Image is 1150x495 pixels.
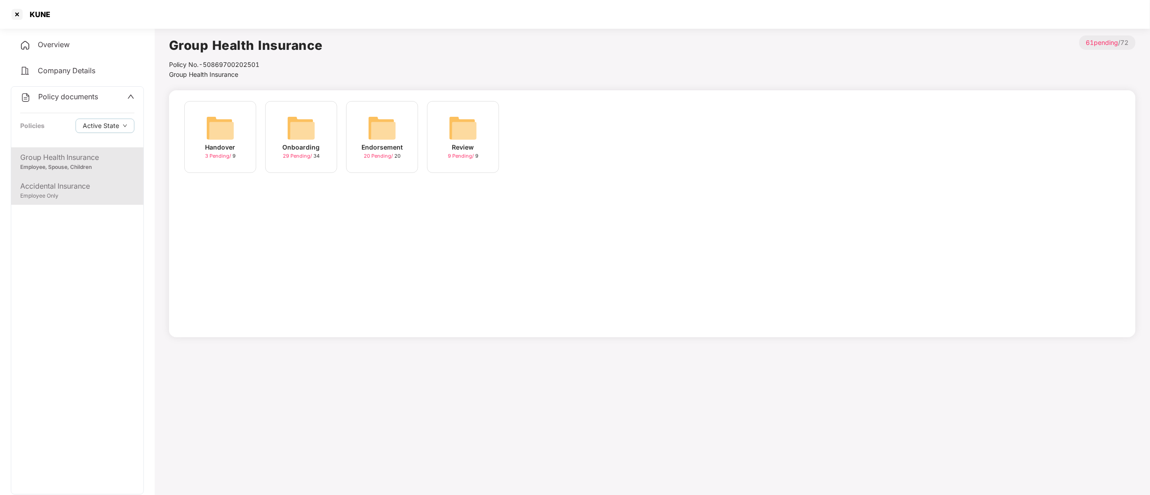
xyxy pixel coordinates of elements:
[1079,35,1136,50] p: / 72
[205,142,236,152] div: Handover
[24,10,50,19] div: KUNE
[20,92,31,103] img: svg+xml;base64,PHN2ZyB4bWxucz0iaHR0cDovL3d3dy53My5vcmcvMjAwMC9zdmciIHdpZHRoPSIyNCIgaGVpZ2h0PSIyNC...
[283,153,313,159] span: 29 Pending /
[127,93,134,100] span: up
[448,152,478,160] div: 9
[1086,39,1119,46] span: 61 pending
[38,92,98,101] span: Policy documents
[364,153,394,159] span: 20 Pending /
[20,192,134,200] div: Employee Only
[169,60,323,70] div: Policy No.- 50869700202501
[123,124,127,128] span: down
[20,121,45,131] div: Policies
[76,119,134,133] button: Active Statedown
[364,152,401,160] div: 20
[20,163,134,172] div: Employee, Spouse, Children
[38,40,70,49] span: Overview
[205,152,236,160] div: 9
[206,114,235,142] img: svg+xml;base64,PHN2ZyB4bWxucz0iaHR0cDovL3d3dy53My5vcmcvMjAwMC9zdmciIHdpZHRoPSI2NCIgaGVpZ2h0PSI2NC...
[448,153,475,159] span: 9 Pending /
[20,152,134,163] div: Group Health Insurance
[283,142,320,152] div: Onboarding
[361,142,403,152] div: Endorsement
[20,40,31,51] img: svg+xml;base64,PHN2ZyB4bWxucz0iaHR0cDovL3d3dy53My5vcmcvMjAwMC9zdmciIHdpZHRoPSIyNCIgaGVpZ2h0PSIyNC...
[452,142,474,152] div: Review
[169,35,323,55] h1: Group Health Insurance
[38,66,95,75] span: Company Details
[368,114,397,142] img: svg+xml;base64,PHN2ZyB4bWxucz0iaHR0cDovL3d3dy53My5vcmcvMjAwMC9zdmciIHdpZHRoPSI2NCIgaGVpZ2h0PSI2NC...
[20,66,31,76] img: svg+xml;base64,PHN2ZyB4bWxucz0iaHR0cDovL3d3dy53My5vcmcvMjAwMC9zdmciIHdpZHRoPSIyNCIgaGVpZ2h0PSIyNC...
[283,152,320,160] div: 34
[169,71,238,78] span: Group Health Insurance
[287,114,316,142] img: svg+xml;base64,PHN2ZyB4bWxucz0iaHR0cDovL3d3dy53My5vcmcvMjAwMC9zdmciIHdpZHRoPSI2NCIgaGVpZ2h0PSI2NC...
[83,121,119,131] span: Active State
[449,114,477,142] img: svg+xml;base64,PHN2ZyB4bWxucz0iaHR0cDovL3d3dy53My5vcmcvMjAwMC9zdmciIHdpZHRoPSI2NCIgaGVpZ2h0PSI2NC...
[20,181,134,192] div: Accidental Insurance
[205,153,232,159] span: 3 Pending /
